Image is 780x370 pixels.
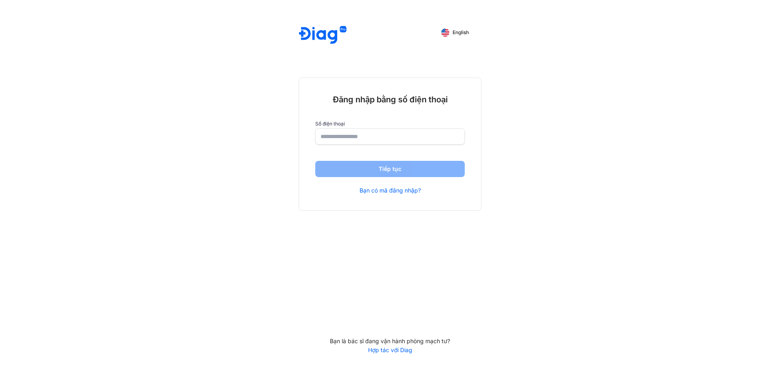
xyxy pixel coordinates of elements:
[299,26,347,45] img: logo
[453,30,469,35] span: English
[360,187,421,194] a: Bạn có mã đăng nhập?
[315,121,465,127] label: Số điện thoại
[299,346,481,354] a: Hợp tác với Diag
[315,161,465,177] button: Tiếp tục
[435,26,474,39] button: English
[441,28,449,37] img: English
[299,338,481,345] div: Bạn là bác sĩ đang vận hành phòng mạch tư?
[315,94,465,105] div: Đăng nhập bằng số điện thoại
